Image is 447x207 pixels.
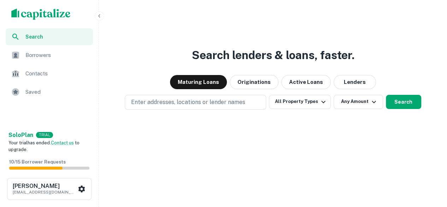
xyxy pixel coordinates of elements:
a: SoloPlan [8,131,33,139]
span: Borrowers [25,51,89,59]
p: Enter addresses, locations or lender names [131,98,245,107]
a: Contacts [6,65,93,82]
button: Any Amount [334,95,383,109]
button: [PERSON_NAME][EMAIL_ADDRESS][DOMAIN_NAME] [7,178,92,200]
strong: Solo Plan [8,132,33,138]
h3: Search lenders & loans, faster. [192,47,354,64]
span: Saved [25,88,89,96]
button: Enter addresses, locations or lender names [125,95,266,110]
button: All Property Types [269,95,330,109]
button: Maturing Loans [170,75,227,89]
img: capitalize-logo.png [11,8,71,20]
span: 10 / 15 Borrower Requests [9,159,66,165]
a: Contact us [51,140,74,145]
a: Borrowers [6,47,93,64]
div: TRIAL [36,132,53,138]
h6: [PERSON_NAME] [13,183,76,189]
span: Contacts [25,69,89,78]
a: Search [6,28,93,45]
span: Search [25,33,89,41]
span: Your trial has ended. to upgrade. [8,140,80,153]
button: Lenders [334,75,376,89]
button: Originations [230,75,278,89]
p: [EMAIL_ADDRESS][DOMAIN_NAME] [13,189,76,195]
a: Saved [6,84,93,100]
button: Active Loans [281,75,331,89]
button: Search [386,95,421,109]
iframe: Chat Widget [412,150,447,184]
